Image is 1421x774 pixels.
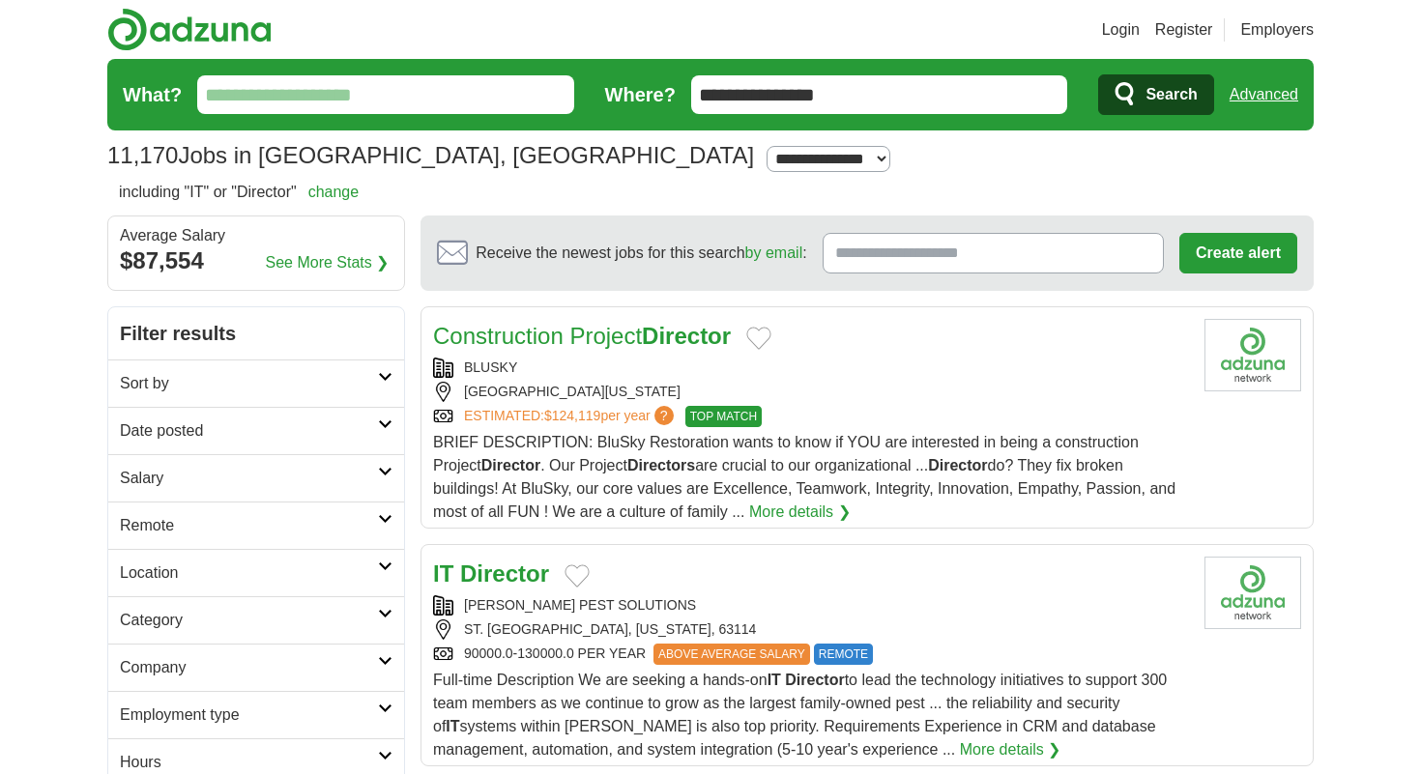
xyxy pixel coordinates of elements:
button: Create alert [1179,233,1297,273]
strong: Director [481,457,540,473]
button: Add to favorite jobs [565,564,590,588]
div: Average Salary [120,228,392,244]
span: Full-time Description We are seeking a hands-on to lead the technology initiatives to support 300... [433,672,1167,758]
h2: Date posted [120,419,378,443]
h2: Remote [120,514,378,537]
a: Category [108,596,404,644]
h2: Sort by [120,372,378,395]
span: $124,119 [544,408,600,423]
a: Advanced [1230,75,1298,114]
h2: Filter results [108,307,404,359]
img: Company logo [1204,319,1301,391]
h2: Hours [120,751,378,774]
span: ? [654,406,674,425]
span: REMOTE [814,644,873,665]
a: Salary [108,454,404,502]
a: More details ❯ [749,501,851,524]
div: BLUSKY [433,358,1189,378]
div: [PERSON_NAME] PEST SOLUTIONS [433,595,1189,616]
h1: Jobs in [GEOGRAPHIC_DATA], [GEOGRAPHIC_DATA] [107,142,754,168]
a: by email [745,244,803,261]
a: Employment type [108,691,404,738]
a: change [308,184,360,200]
a: Login [1102,18,1140,42]
a: Employers [1240,18,1314,42]
button: Add to favorite jobs [746,327,771,350]
h2: Company [120,656,378,679]
div: $87,554 [120,244,392,278]
h2: Category [120,609,378,632]
h2: Location [120,561,378,585]
a: Remote [108,502,404,549]
div: [GEOGRAPHIC_DATA][US_STATE] [433,382,1189,402]
a: More details ❯ [960,738,1061,761]
span: Search [1145,75,1197,114]
strong: Director [785,672,844,688]
label: Where? [605,80,676,109]
strong: Director [642,323,731,349]
strong: Director [928,457,987,473]
a: Register [1155,18,1213,42]
strong: IT [768,672,781,688]
a: IT Director [433,560,549,587]
button: Search [1098,74,1213,115]
a: Location [108,549,404,596]
span: BRIEF DESCRIPTION: BluSky Restoration wants to know if YOU are interested in being a construction... [433,434,1175,520]
strong: IT [446,718,459,734]
span: Receive the newest jobs for this search : [476,242,806,265]
span: TOP MATCH [685,406,762,427]
h2: Employment type [120,703,378,727]
img: Company logo [1204,557,1301,629]
a: Construction ProjectDirector [433,323,731,349]
strong: Directors [627,457,695,473]
span: ABOVE AVERAGE SALARY [653,644,810,665]
strong: IT [433,560,453,587]
img: Adzuna logo [107,8,272,51]
a: Sort by [108,359,404,407]
div: 90000.0-130000.0 PER YEAR [433,644,1189,665]
a: ESTIMATED:$124,119per year? [464,406,678,427]
strong: Director [460,560,549,587]
a: See More Stats ❯ [266,251,390,274]
span: 11,170 [107,138,178,173]
h2: including "IT" or "Director" [119,181,359,204]
a: Date posted [108,407,404,454]
h2: Salary [120,467,378,490]
a: Company [108,644,404,691]
div: ST. [GEOGRAPHIC_DATA], [US_STATE], 63114 [433,619,1189,640]
label: What? [123,80,182,109]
